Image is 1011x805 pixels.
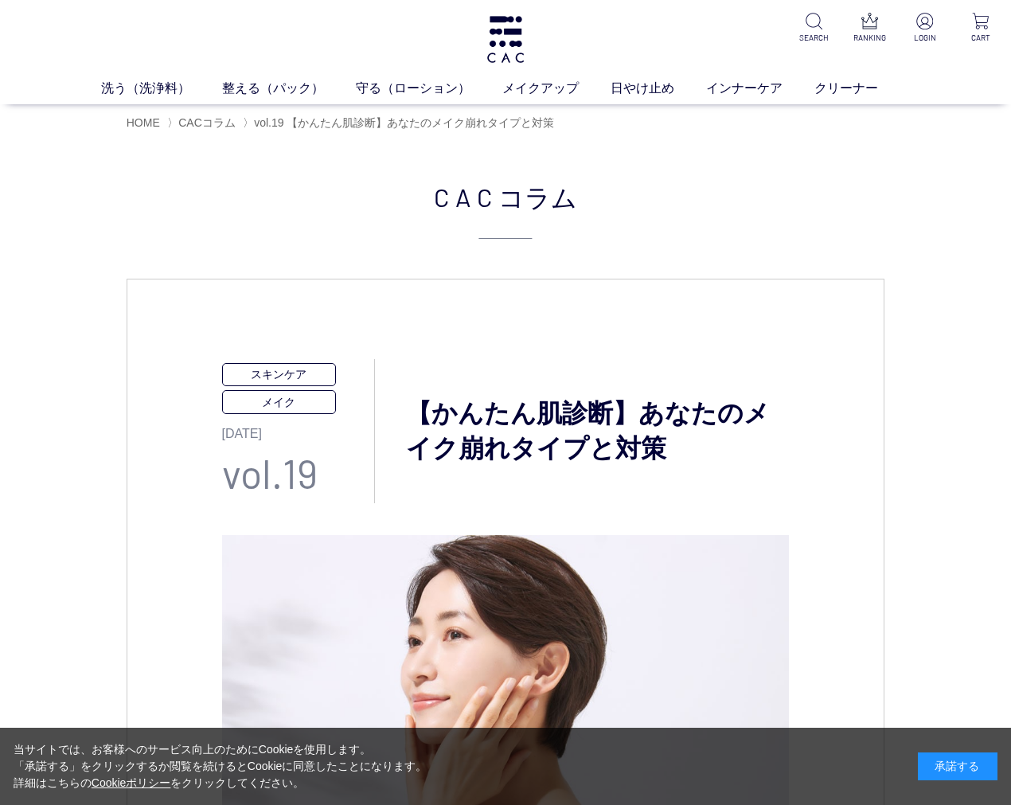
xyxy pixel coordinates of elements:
[962,13,998,44] a: CART
[962,32,998,44] p: CART
[222,79,356,98] a: 整える（パック）
[254,116,554,129] span: vol.19 【かんたん肌診断】あなたのメイク崩れタイプと対策
[706,79,814,98] a: インナーケア
[908,32,943,44] p: LOGIN
[127,116,160,129] a: HOME
[908,13,943,44] a: LOGIN
[796,13,832,44] a: SEARCH
[101,79,222,98] a: 洗う（洗浄料）
[222,363,337,386] p: スキンケア
[178,116,236,129] a: CACコラム
[222,414,374,444] p: [DATE]
[243,115,558,131] li: 〉
[167,115,240,131] li: 〉
[498,178,577,216] span: コラム
[611,79,706,98] a: 日やけ止め
[796,32,832,44] p: SEARCH
[222,444,374,503] p: vol.19
[127,178,885,239] h2: CAC
[222,390,337,413] p: メイク
[502,79,611,98] a: メイクアップ
[814,79,910,98] a: クリーナー
[356,79,502,98] a: 守る（ローション）
[485,16,526,63] img: logo
[375,396,789,467] h3: 【かんたん肌診断】あなたのメイク崩れタイプと対策
[852,13,888,44] a: RANKING
[852,32,888,44] p: RANKING
[14,741,427,791] div: 当サイトでは、お客様へのサービス向上のためにCookieを使用します。 「承諾する」をクリックするか閲覧を続けるとCookieに同意したことになります。 詳細はこちらの をクリックしてください。
[918,752,997,780] div: 承諾する
[92,776,171,789] a: Cookieポリシー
